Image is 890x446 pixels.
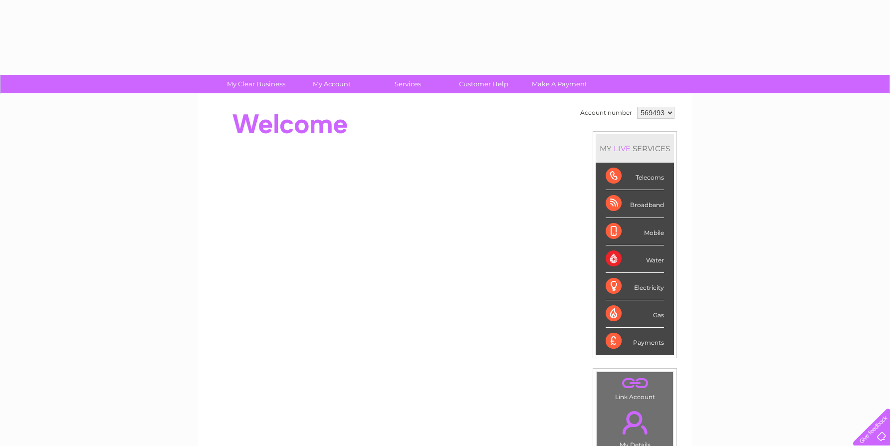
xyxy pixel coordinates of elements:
[606,328,664,355] div: Payments
[291,75,373,93] a: My Account
[606,163,664,190] div: Telecoms
[596,372,673,403] td: Link Account
[606,300,664,328] div: Gas
[606,273,664,300] div: Electricity
[367,75,449,93] a: Services
[443,75,525,93] a: Customer Help
[606,245,664,273] div: Water
[606,190,664,218] div: Broadband
[518,75,601,93] a: Make A Payment
[606,218,664,245] div: Mobile
[578,104,635,121] td: Account number
[599,405,670,440] a: .
[596,134,674,163] div: MY SERVICES
[612,144,633,153] div: LIVE
[215,75,297,93] a: My Clear Business
[599,375,670,392] a: .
